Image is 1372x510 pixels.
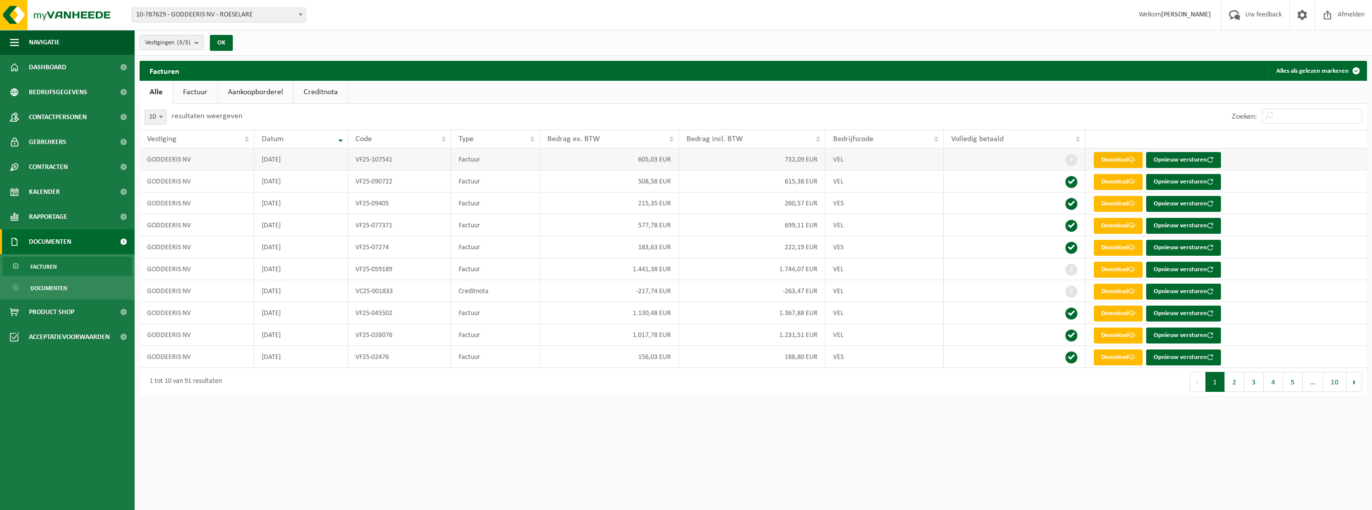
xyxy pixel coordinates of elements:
[826,258,944,280] td: VEL
[679,192,826,214] td: 260,57 EUR
[679,214,826,236] td: 699,11 EUR
[254,236,348,258] td: [DATE]
[1094,349,1143,365] a: Download
[1094,306,1143,322] a: Download
[1146,306,1221,322] button: Opnieuw versturen
[254,192,348,214] td: [DATE]
[145,110,167,125] span: 10
[29,204,67,229] span: Rapportage
[1225,372,1244,392] button: 2
[147,135,176,143] span: Vestiging
[540,302,679,324] td: 1.130,48 EUR
[140,61,189,80] h2: Facturen
[1161,11,1211,18] strong: [PERSON_NAME]
[1146,240,1221,256] button: Opnieuw versturen
[451,258,540,280] td: Factuur
[348,258,452,280] td: VF25-059189
[348,170,452,192] td: VF25-090722
[833,135,873,143] span: Bedrijfscode
[355,135,372,143] span: Code
[826,192,944,214] td: VES
[218,81,293,104] a: Aankoopborderel
[140,302,254,324] td: GODDEERIS NV
[540,214,679,236] td: 577,78 EUR
[826,346,944,368] td: VES
[210,35,233,51] button: OK
[826,214,944,236] td: VEL
[1303,372,1323,392] span: …
[1268,61,1366,81] button: Alles als gelezen markeren
[254,302,348,324] td: [DATE]
[254,280,348,302] td: [DATE]
[30,279,67,298] span: Documenten
[1190,372,1205,392] button: Previous
[348,192,452,214] td: VF25-09405
[826,149,944,170] td: VEL
[679,170,826,192] td: 615,38 EUR
[145,35,190,50] span: Vestigingen
[1146,174,1221,190] button: Opnieuw versturen
[140,214,254,236] td: GODDEERIS NV
[254,258,348,280] td: [DATE]
[451,236,540,258] td: Factuur
[140,192,254,214] td: GODDEERIS NV
[451,192,540,214] td: Factuur
[451,149,540,170] td: Factuur
[1094,240,1143,256] a: Download
[1205,372,1225,392] button: 1
[1146,328,1221,343] button: Opnieuw versturen
[254,170,348,192] td: [DATE]
[1146,218,1221,234] button: Opnieuw versturen
[451,324,540,346] td: Factuur
[451,346,540,368] td: Factuur
[1232,113,1257,121] label: Zoeken:
[132,7,306,22] span: 10-787629 - GODDEERIS NV - ROESELARE
[1094,196,1143,212] a: Download
[1094,174,1143,190] a: Download
[540,346,679,368] td: 156,03 EUR
[2,257,132,276] a: Facturen
[826,236,944,258] td: VES
[540,149,679,170] td: 605,03 EUR
[29,30,60,55] span: Navigatie
[826,302,944,324] td: VEL
[348,302,452,324] td: VF25-045502
[1094,262,1143,278] a: Download
[951,135,1004,143] span: Volledig betaald
[1146,349,1221,365] button: Opnieuw versturen
[679,324,826,346] td: 1.231,51 EUR
[1323,372,1347,392] button: 10
[294,81,348,104] a: Creditnota
[173,81,217,104] a: Factuur
[451,280,540,302] td: Creditnota
[140,149,254,170] td: GODDEERIS NV
[451,170,540,192] td: Factuur
[1146,284,1221,300] button: Opnieuw versturen
[140,236,254,258] td: GODDEERIS NV
[29,229,71,254] span: Documenten
[540,192,679,214] td: 215,35 EUR
[679,346,826,368] td: 188,80 EUR
[262,135,284,143] span: Datum
[140,35,204,50] button: Vestigingen(3/3)
[140,324,254,346] td: GODDEERIS NV
[254,346,348,368] td: [DATE]
[679,302,826,324] td: 1.367,88 EUR
[29,55,66,80] span: Dashboard
[132,8,306,22] span: 10-787629 - GODDEERIS NV - ROESELARE
[451,302,540,324] td: Factuur
[1094,152,1143,168] a: Download
[29,179,60,204] span: Kalender
[1094,328,1143,343] a: Download
[540,236,679,258] td: 183,63 EUR
[30,257,57,276] span: Facturen
[1244,372,1264,392] button: 3
[177,39,190,46] count: (3/3)
[1094,284,1143,300] a: Download
[348,236,452,258] td: VF25-07274
[826,280,944,302] td: VEL
[451,214,540,236] td: Factuur
[171,112,242,120] label: resultaten weergeven
[679,280,826,302] td: -263,47 EUR
[826,324,944,346] td: VEL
